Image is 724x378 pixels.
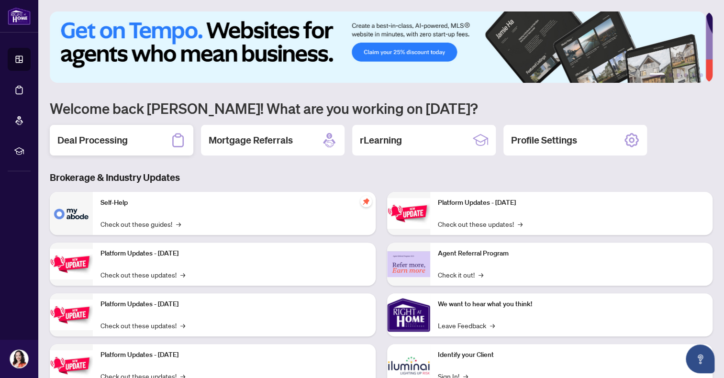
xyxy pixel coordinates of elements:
a: Check out these updates!→ [100,269,185,280]
img: Platform Updates - June 23, 2025 [387,198,430,228]
img: logo [8,7,31,25]
p: Agent Referral Program [438,248,705,259]
p: Self-Help [100,198,368,208]
p: Platform Updates - [DATE] [438,198,705,208]
button: 5 [691,73,695,77]
button: 6 [699,73,703,77]
a: Check out these guides!→ [100,219,181,229]
img: Slide 0 [50,11,705,83]
img: Platform Updates - July 21, 2025 [50,300,93,330]
span: → [180,320,185,331]
img: Agent Referral Program [387,251,430,278]
h2: Deal Processing [57,133,128,147]
h3: Brokerage & Industry Updates [50,171,713,184]
a: Leave Feedback→ [438,320,495,331]
a: Check out these updates!→ [438,219,523,229]
h1: Welcome back [PERSON_NAME]! What are you working on [DATE]? [50,99,713,117]
a: Check it out!→ [438,269,483,280]
span: → [518,219,523,229]
button: Open asap [686,345,714,373]
button: 4 [684,73,688,77]
span: → [490,320,495,331]
img: We want to hear what you think! [387,293,430,336]
p: Platform Updates - [DATE] [100,350,368,360]
p: Platform Updates - [DATE] [100,299,368,310]
span: → [176,219,181,229]
span: → [180,269,185,280]
span: pushpin [360,196,372,207]
h2: Profile Settings [511,133,577,147]
img: Self-Help [50,192,93,235]
a: Check out these updates!→ [100,320,185,331]
img: Profile Icon [10,350,28,368]
img: Platform Updates - September 16, 2025 [50,249,93,279]
button: 1 [649,73,665,77]
h2: rLearning [360,133,402,147]
p: Platform Updates - [DATE] [100,248,368,259]
p: We want to hear what you think! [438,299,705,310]
h2: Mortgage Referrals [209,133,293,147]
button: 2 [668,73,672,77]
button: 3 [676,73,680,77]
p: Identify your Client [438,350,705,360]
span: → [479,269,483,280]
